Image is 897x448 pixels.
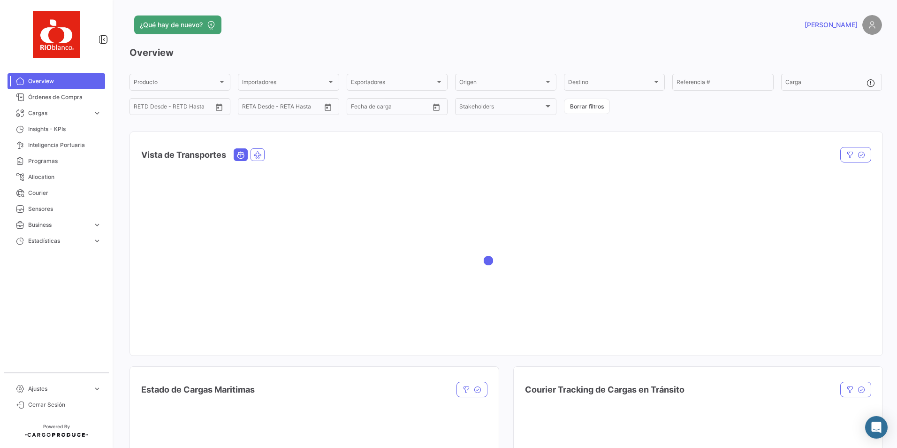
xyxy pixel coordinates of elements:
span: Inteligencia Portuaria [28,141,101,149]
span: Insights - KPIs [28,125,101,133]
span: Overview [28,77,101,85]
span: Programas [28,157,101,165]
span: Estadísticas [28,237,89,245]
input: Hasta [157,105,195,111]
a: Programas [8,153,105,169]
button: ¿Qué hay de nuevo? [134,15,221,34]
span: Stakeholders [459,105,543,111]
a: Overview [8,73,105,89]
h4: Vista de Transportes [141,148,226,162]
input: Desde [351,105,368,111]
h4: Estado de Cargas Maritimas [141,383,255,396]
span: Origen [459,80,543,87]
span: Cargas [28,109,89,117]
a: Insights - KPIs [8,121,105,137]
input: Desde [242,105,259,111]
span: Allocation [28,173,101,181]
span: Exportadores [351,80,435,87]
span: Cerrar Sesión [28,401,101,409]
input: Hasta [374,105,412,111]
a: Órdenes de Compra [8,89,105,105]
button: Open calendar [212,100,226,114]
span: Sensores [28,205,101,213]
span: Destino [568,80,652,87]
img: placeholder-user.png [862,15,882,35]
button: Air [251,149,264,161]
span: Importadores [242,80,326,87]
span: Courier [28,189,101,197]
button: Open calendar [429,100,443,114]
a: Allocation [8,169,105,185]
span: expand_more [93,385,101,393]
span: Business [28,221,89,229]
h4: Courier Tracking de Cargas en Tránsito [525,383,684,396]
span: Producto [134,80,218,87]
span: [PERSON_NAME] [805,20,858,30]
span: expand_more [93,237,101,245]
button: Open calendar [321,100,335,114]
a: Courier [8,185,105,201]
span: ¿Qué hay de nuevo? [140,20,203,30]
h3: Overview [129,46,882,59]
span: expand_more [93,109,101,117]
img: rio_blanco.jpg [33,11,80,58]
span: Ajustes [28,385,89,393]
span: expand_more [93,221,101,229]
a: Inteligencia Portuaria [8,137,105,153]
span: Órdenes de Compra [28,93,101,101]
div: Abrir Intercom Messenger [865,416,888,439]
a: Sensores [8,201,105,217]
button: Borrar filtros [564,99,610,114]
button: Ocean [234,149,247,161]
input: Hasta [266,105,303,111]
input: Desde [134,105,151,111]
